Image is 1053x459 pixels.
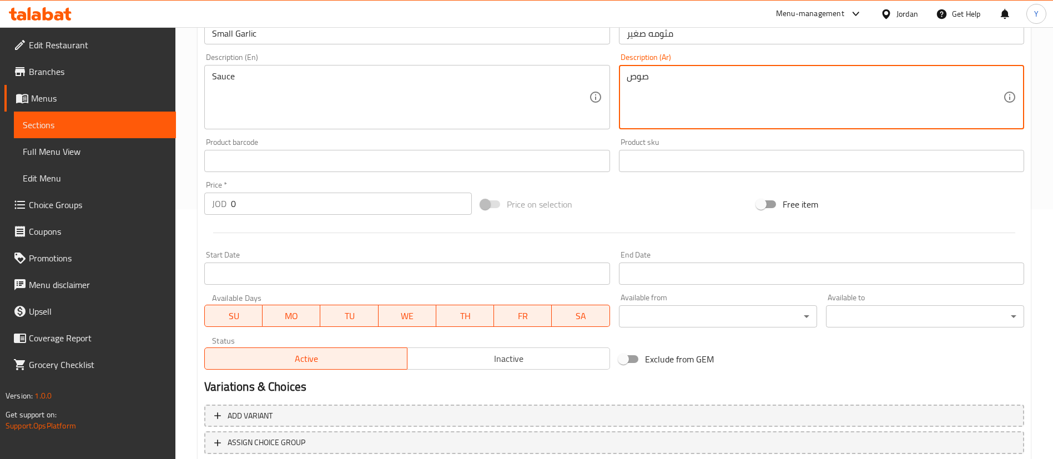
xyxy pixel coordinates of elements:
a: Branches [4,58,176,85]
div: Menu-management [776,7,844,21]
button: FR [494,305,552,327]
a: Choice Groups [4,191,176,218]
span: Menu disclaimer [29,278,167,291]
a: Grocery Checklist [4,351,176,378]
span: Exclude from GEM [645,352,714,366]
span: Active [209,351,403,367]
span: WE [383,308,432,324]
span: Coverage Report [29,331,167,345]
span: MO [267,308,316,324]
span: Edit Restaurant [29,38,167,52]
div: ​ [826,305,1024,327]
a: Menu disclaimer [4,271,176,298]
button: SA [552,305,609,327]
h2: Variations & Choices [204,379,1024,395]
input: Enter name Ar [619,22,1024,44]
span: FR [498,308,547,324]
span: Grocery Checklist [29,358,167,371]
input: Please enter price [231,193,472,215]
span: Choice Groups [29,198,167,211]
span: SA [556,308,605,324]
span: Version: [6,389,33,403]
input: Please enter product barcode [204,150,609,172]
span: Full Menu View [23,145,167,158]
span: Add variant [228,409,273,423]
span: Price on selection [507,198,572,211]
span: Free item [783,198,818,211]
button: SU [204,305,263,327]
div: ​ [619,305,817,327]
a: Coupons [4,218,176,245]
textarea: Sauce [212,71,588,124]
span: ASSIGN CHOICE GROUP [228,436,305,450]
a: Edit Menu [14,165,176,191]
input: Enter name En [204,22,609,44]
input: Please enter product sku [619,150,1024,172]
button: MO [263,305,320,327]
span: Edit Menu [23,172,167,185]
a: Edit Restaurant [4,32,176,58]
a: Support.OpsPlatform [6,418,76,433]
span: TH [441,308,490,324]
p: JOD [212,197,226,210]
div: Jordan [896,8,918,20]
a: Menus [4,85,176,112]
a: Upsell [4,298,176,325]
span: Upsell [29,305,167,318]
button: TU [320,305,378,327]
button: Active [204,347,407,370]
a: Sections [14,112,176,138]
button: Add variant [204,405,1024,427]
span: Menus [31,92,167,105]
textarea: صوص [627,71,1003,124]
a: Full Menu View [14,138,176,165]
span: TU [325,308,374,324]
a: Coverage Report [4,325,176,351]
span: Get support on: [6,407,57,422]
button: TH [436,305,494,327]
span: Promotions [29,251,167,265]
span: Branches [29,65,167,78]
span: Inactive [412,351,606,367]
span: 1.0.0 [34,389,52,403]
button: ASSIGN CHOICE GROUP [204,431,1024,454]
span: Y [1034,8,1039,20]
span: Sections [23,118,167,132]
button: Inactive [407,347,610,370]
button: WE [379,305,436,327]
span: Coupons [29,225,167,238]
span: SU [209,308,258,324]
a: Promotions [4,245,176,271]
